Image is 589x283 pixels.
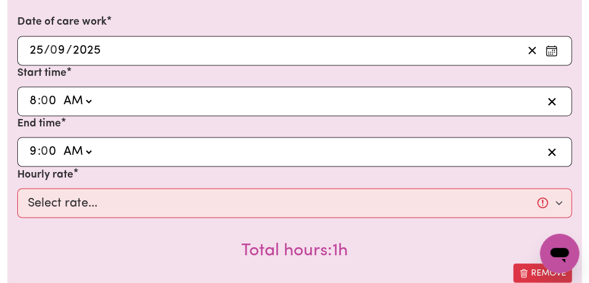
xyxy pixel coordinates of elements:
[29,41,44,60] input: --
[66,44,72,57] span: /
[44,44,50,57] span: /
[41,95,48,107] span: 0
[241,242,348,259] span: Total hours worked: 1 hour
[513,263,572,282] button: Remove this shift
[50,44,57,57] span: 0
[542,41,561,60] button: Enter the date of care work
[17,166,73,183] label: Hourly rate
[29,142,38,161] input: --
[540,234,579,273] iframe: Button to launch messaging window
[17,14,107,30] label: Date of care work
[38,145,41,158] span: :
[41,92,57,110] input: --
[41,142,57,161] input: --
[29,92,38,110] input: --
[522,41,542,60] button: Clear date
[17,116,61,132] label: End time
[51,41,66,60] input: --
[41,146,48,158] span: 0
[72,41,101,60] input: ----
[17,65,67,81] label: Start time
[38,94,41,108] span: :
